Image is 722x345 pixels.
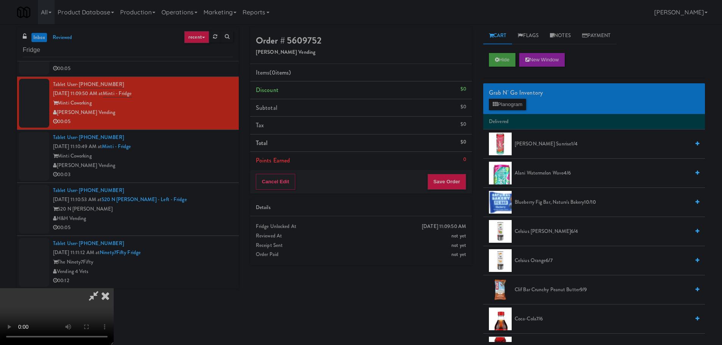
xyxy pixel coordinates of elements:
[269,68,291,77] span: (0 )
[53,161,233,170] div: [PERSON_NAME] Vending
[77,240,124,247] span: · [PHONE_NUMBER]
[451,242,466,249] span: not yet
[515,198,690,207] span: Blueberry Fig Bar, Nature's Bakery
[53,276,233,286] div: 00:12
[53,205,233,214] div: 520 N [PERSON_NAME]
[483,114,705,130] li: Delivered
[256,231,466,241] div: Reviewed At
[256,222,466,231] div: Fridge Unlocked At
[256,86,279,94] span: Discount
[53,117,233,126] div: 00:05
[77,134,124,141] span: · [PHONE_NUMBER]
[571,140,578,147] span: 1/4
[483,27,512,44] a: Cart
[515,314,690,324] span: Coca-Cola
[422,222,466,231] div: [DATE] 11:09:50 AM
[512,198,699,207] div: Blueberry Fig Bar, Nature's Bakery10/10
[512,139,699,149] div: [PERSON_NAME] Sunrise1/4
[460,102,466,112] div: $0
[515,169,690,178] span: Alani Watermelon Wave
[256,174,295,190] button: Cancel Edit
[536,315,543,322] span: 7/6
[460,120,466,129] div: $0
[77,187,124,194] span: · [PHONE_NUMBER]
[256,203,466,212] div: Details
[571,228,578,235] span: 6/4
[53,223,233,233] div: 00:05
[53,187,124,194] a: Tablet User· [PHONE_NUMBER]
[584,198,596,206] span: 10/10
[256,241,466,250] div: Receipt Sent
[564,169,571,176] span: 4/6
[53,267,233,276] div: Vending 4 Vets
[53,90,103,97] span: [DATE] 11:09:50 AM at
[31,33,47,42] a: inbox
[103,90,132,97] a: Minti - Fridge
[53,249,100,256] span: [DATE] 11:11:12 AM at
[256,50,466,55] h5: [PERSON_NAME] Vending
[53,81,124,88] a: Tablet User· [PHONE_NUMBER]
[53,214,233,223] div: H&H Vending
[256,68,291,77] span: Items
[102,143,131,150] a: Minti - Fridge
[53,108,233,117] div: [PERSON_NAME] Vending
[53,151,233,161] div: Minti Coworking
[256,121,264,130] span: Tax
[512,256,699,265] div: Celsius Orange6/7
[460,137,466,147] div: $0
[515,285,690,295] span: Clif Bar Crunchy Peanut Butter
[53,64,233,73] div: 00:05
[53,170,233,180] div: 00:03
[77,81,124,88] span: · [PHONE_NUMBER]
[17,130,239,183] li: Tablet User· [PHONE_NUMBER][DATE] 11:10:49 AM atMinti - FridgeMinti Coworking[PERSON_NAME] Vendin...
[512,285,699,295] div: Clif Bar Crunchy Peanut Butter9/9
[53,240,124,247] a: Tablet User· [PHONE_NUMBER]
[576,27,617,44] a: Payment
[17,6,30,19] img: Micromart
[256,139,268,147] span: Total
[451,232,466,239] span: not yet
[580,286,587,293] span: 9/9
[512,27,544,44] a: Flags
[53,143,102,150] span: [DATE] 11:10:49 AM at
[53,258,233,267] div: The Ninety7Fifty
[428,174,466,190] button: Save Order
[460,84,466,94] div: $0
[451,251,466,258] span: not yet
[256,156,290,165] span: Points Earned
[51,33,74,42] a: reviewed
[515,256,690,265] span: Celsius Orange
[463,155,466,164] div: 0
[489,87,699,98] div: Grab N' Go Inventory
[489,53,515,67] button: Hide
[256,250,466,259] div: Order Paid
[17,183,239,236] li: Tablet User· [PHONE_NUMBER][DATE] 11:10:53 AM at520 N [PERSON_NAME] - Left - Fridge520 N [PERSON_...
[17,236,239,289] li: Tablet User· [PHONE_NUMBER][DATE] 11:11:12 AM atNinety7Fifty FridgeThe Ninety7FiftyVending 4 Vets...
[23,43,233,57] input: Search vision orders
[53,196,102,203] span: [DATE] 11:10:53 AM at
[184,31,209,43] a: recent
[256,36,466,45] h4: Order # 5609752
[515,227,690,236] span: Celsius [PERSON_NAME]
[519,53,565,67] button: New Window
[546,257,552,264] span: 6/7
[276,68,289,77] ng-pluralize: items
[256,103,277,112] span: Subtotal
[102,196,187,203] a: 520 N [PERSON_NAME] - Left - Fridge
[544,27,576,44] a: Notes
[489,99,526,110] button: Planogram
[53,98,233,108] div: Minti Coworking
[512,169,699,178] div: Alani Watermelon Wave4/6
[512,314,699,324] div: Coca-Cola7/6
[53,134,124,141] a: Tablet User· [PHONE_NUMBER]
[515,139,690,149] span: [PERSON_NAME] Sunrise
[512,227,699,236] div: Celsius [PERSON_NAME]6/4
[100,249,141,256] a: Ninety7Fifty Fridge
[17,77,239,130] li: Tablet User· [PHONE_NUMBER][DATE] 11:09:50 AM atMinti - FridgeMinti Coworking[PERSON_NAME] Vendin...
